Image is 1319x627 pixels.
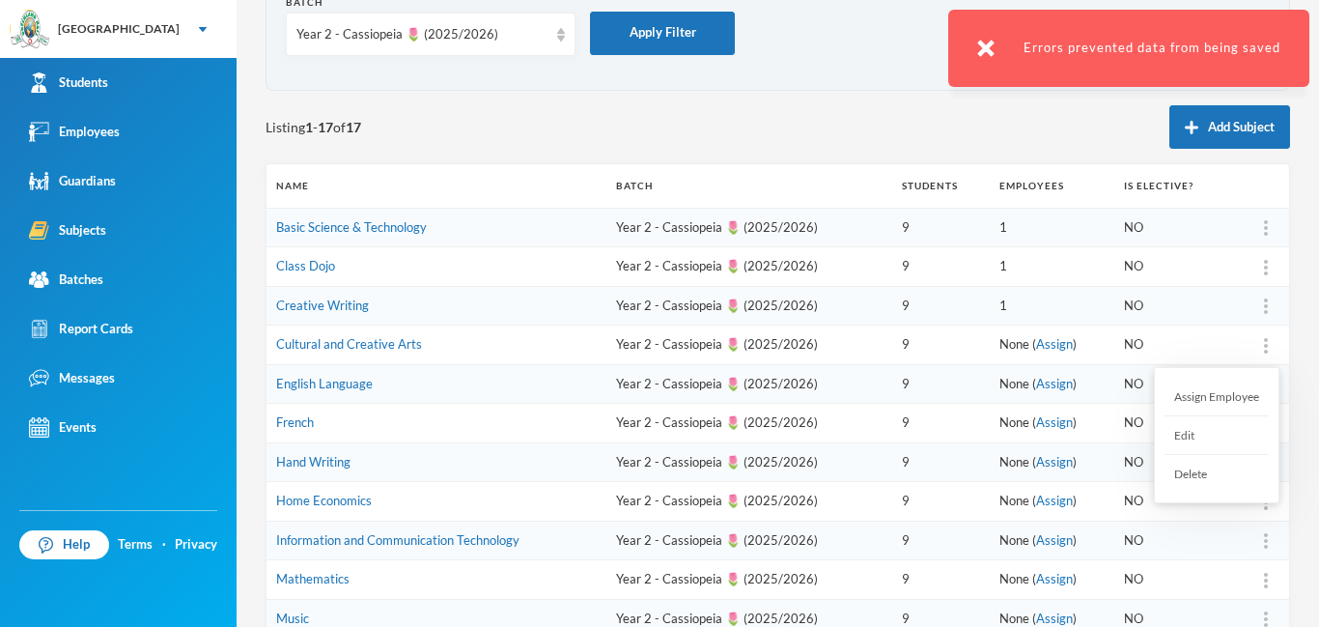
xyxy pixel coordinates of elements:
td: NO [1114,560,1229,600]
b: 17 [346,119,361,135]
a: Assign [1036,376,1073,391]
img: more_vert [1264,612,1268,627]
a: Home Economics [276,493,372,508]
a: Assign [1036,611,1073,626]
a: Terms [118,535,153,555]
a: Assign [1036,336,1073,352]
td: Year 2 - Cassiopeia 🌷 (2025/2026) [606,404,892,443]
a: Assign [1036,571,1073,586]
span: None ( ) [999,493,1077,508]
div: Events [29,417,97,438]
a: Hand Writing [276,454,351,470]
img: logo [11,11,49,49]
td: NO [1114,521,1229,560]
td: Year 2 - Cassiopeia 🌷 (2025/2026) [606,560,892,600]
img: more_vert [1264,299,1268,314]
td: NO [1114,326,1229,365]
td: 9 [892,521,990,560]
div: Employees [29,122,120,142]
div: Batches [29,270,103,290]
td: Year 2 - Cassiopeia 🌷 (2025/2026) [606,247,892,287]
td: 9 [892,286,990,326]
b: 1 [305,119,313,135]
a: Assign [1036,414,1073,430]
a: Help [19,530,109,559]
img: more_vert [1264,220,1268,236]
a: Cultural and Creative Arts [276,336,422,352]
td: Year 2 - Cassiopeia 🌷 (2025/2026) [606,286,892,326]
td: Year 2 - Cassiopeia 🌷 (2025/2026) [606,208,892,247]
th: Employees [990,164,1114,208]
img: more_vert [1264,573,1268,588]
td: Year 2 - Cassiopeia 🌷 (2025/2026) [606,326,892,365]
th: Batch [606,164,892,208]
td: NO [1114,247,1229,287]
a: French [276,414,314,430]
td: 1 [990,286,1114,326]
div: Errors prevented data from being saved [948,10,1309,87]
td: NO [1114,404,1229,443]
button: Add Subject [1169,105,1290,149]
div: Year 2 - Cassiopeia 🌷 (2025/2026) [296,25,547,44]
b: 17 [318,119,333,135]
span: Listing - of [266,117,361,137]
div: Guardians [29,171,116,191]
td: 9 [892,404,990,443]
td: Year 2 - Cassiopeia 🌷 (2025/2026) [606,364,892,404]
span: None ( ) [999,376,1077,391]
span: None ( ) [999,532,1077,548]
a: Assign [1036,454,1073,470]
td: Year 2 - Cassiopeia 🌷 (2025/2026) [606,482,892,522]
div: [GEOGRAPHIC_DATA] [58,20,180,38]
span: None ( ) [999,454,1077,470]
a: English Language [276,376,373,391]
img: more_vert [1264,533,1268,549]
img: more_vert [1264,338,1268,354]
td: NO [1114,364,1229,404]
td: 9 [892,326,990,365]
td: 9 [892,247,990,287]
td: NO [1114,482,1229,522]
a: Basic Science & Technology [276,219,427,235]
div: Edit [1165,416,1269,455]
th: Is Elective? [1114,164,1229,208]
span: None ( ) [999,571,1077,586]
a: Information and Communication Technology [276,532,519,548]
a: Privacy [175,535,217,555]
td: 1 [990,247,1114,287]
a: Music [276,611,309,626]
td: NO [1114,208,1229,247]
a: Mathematics [276,571,350,586]
th: Name [267,164,606,208]
th: Students [892,164,990,208]
td: 9 [892,482,990,522]
td: NO [1114,286,1229,326]
span: None ( ) [999,611,1077,626]
td: 9 [892,560,990,600]
button: Apply Filter [590,12,735,55]
a: Creative Writing [276,298,369,313]
td: 9 [892,364,990,404]
td: Year 2 - Cassiopeia 🌷 (2025/2026) [606,442,892,482]
a: Assign [1036,532,1073,548]
div: Assign Employee [1165,378,1269,416]
a: Class Dojo [276,258,335,273]
div: · [162,535,166,555]
td: NO [1114,442,1229,482]
div: Students [29,72,108,93]
td: Year 2 - Cassiopeia 🌷 (2025/2026) [606,521,892,560]
div: Delete [1165,455,1269,493]
span: None ( ) [999,414,1077,430]
div: Report Cards [29,319,133,339]
td: 9 [892,442,990,482]
img: more_vert [1264,260,1268,275]
td: 9 [892,208,990,247]
td: 1 [990,208,1114,247]
a: Assign [1036,493,1073,508]
div: Messages [29,368,115,388]
div: Subjects [29,220,106,241]
span: None ( ) [999,336,1077,352]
